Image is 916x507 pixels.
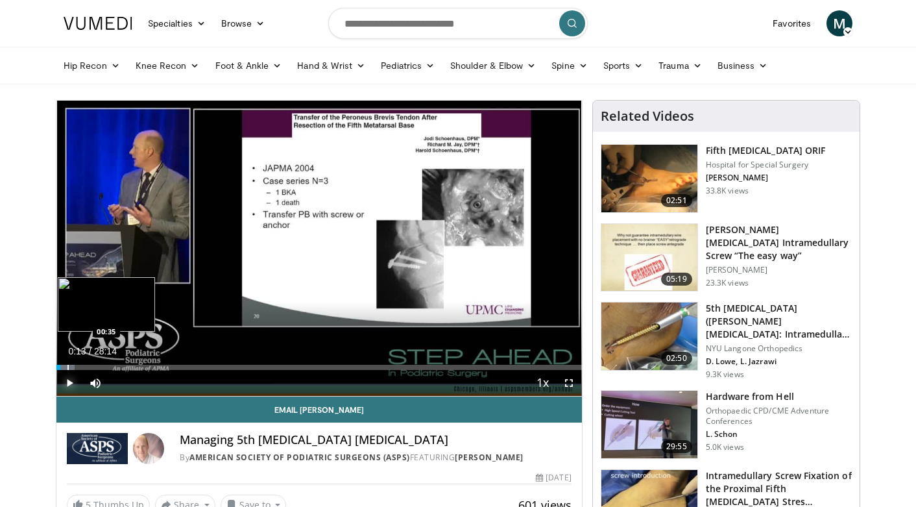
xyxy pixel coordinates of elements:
[128,53,208,79] a: Knee Recon
[706,406,852,427] p: Orthopaedic CPD/CME Adventure Conferences
[706,265,852,275] p: [PERSON_NAME]
[68,346,86,356] span: 0:13
[56,365,582,370] div: Progress Bar
[455,452,524,463] a: [PERSON_NAME]
[706,356,852,367] p: D. Lowe, L. Jazrawi
[661,273,692,286] span: 05:19
[765,10,819,36] a: Favorites
[180,452,572,464] div: By FEATURING
[64,17,132,30] img: VuMedi Logo
[710,53,776,79] a: Business
[706,390,852,403] h3: Hardware from Hell
[58,277,155,332] img: image.jpeg
[56,101,582,397] video-js: Video Player
[56,53,128,79] a: Hip Recon
[530,370,556,396] button: Playback Rate
[706,369,744,380] p: 9.3K views
[706,278,749,288] p: 23.3K views
[706,429,852,439] p: L. Schon
[89,346,91,356] span: /
[706,223,852,262] h3: [PERSON_NAME][MEDICAL_DATA] Intramedullary Screw “The easy way”
[328,8,588,39] input: Search topics, interventions
[213,10,273,36] a: Browse
[601,302,852,380] a: 02:50 5th [MEDICAL_DATA] ([PERSON_NAME][MEDICAL_DATA]: Intramedullary Screw Fixation NYU Langone ...
[706,186,749,196] p: 33.8K views
[661,194,692,207] span: 02:51
[94,346,117,356] span: 28:14
[706,343,852,354] p: NYU Langone Orthopedics
[661,440,692,453] span: 29:55
[556,370,582,396] button: Fullscreen
[373,53,442,79] a: Pediatrics
[601,144,852,213] a: 02:51 Fifth [MEDICAL_DATA] ORIF Hospital for Special Surgery [PERSON_NAME] 33.8K views
[82,370,108,396] button: Mute
[601,391,697,458] img: 60775afc-ffda-4ab0-8851-c93795a251ec.150x105_q85_crop-smart_upscale.jpg
[706,442,744,452] p: 5.0K views
[180,433,572,447] h4: Managing 5th [MEDICAL_DATA] [MEDICAL_DATA]
[67,433,128,464] img: American Society of Podiatric Surgeons (ASPS)
[601,390,852,459] a: 29:55 Hardware from Hell Orthopaedic CPD/CME Adventure Conferences L. Schon 5.0K views
[133,433,164,464] img: Avatar
[706,173,826,183] p: [PERSON_NAME]
[601,224,697,291] img: eWNh-8akTAF2kj8X4xMDoxOjBrO-I4W8_10.150x105_q85_crop-smart_upscale.jpg
[140,10,213,36] a: Specialties
[544,53,595,79] a: Spine
[706,160,826,170] p: Hospital for Special Surgery
[596,53,651,79] a: Sports
[56,370,82,396] button: Play
[289,53,373,79] a: Hand & Wrist
[601,303,697,370] img: 96f2ec20-0779-48b5-abe8-9eb97cb09d9c.jpg.150x105_q85_crop-smart_upscale.jpg
[442,53,544,79] a: Shoulder & Elbow
[826,10,852,36] a: M
[601,223,852,292] a: 05:19 [PERSON_NAME][MEDICAL_DATA] Intramedullary Screw “The easy way” [PERSON_NAME] 23.3K views
[706,302,852,341] h3: 5th [MEDICAL_DATA] ([PERSON_NAME][MEDICAL_DATA]: Intramedullary Screw Fixation
[56,397,582,423] a: Email [PERSON_NAME]
[661,352,692,365] span: 02:50
[536,472,571,484] div: [DATE]
[706,144,826,157] h3: Fifth [MEDICAL_DATA] ORIF
[601,145,697,212] img: 15e48c35-ecb5-4c80-9a38-3e8c80eafadf.150x105_q85_crop-smart_upscale.jpg
[208,53,290,79] a: Foot & Ankle
[189,452,410,463] a: American Society of Podiatric Surgeons (ASPS)
[651,53,710,79] a: Trauma
[601,108,694,124] h4: Related Videos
